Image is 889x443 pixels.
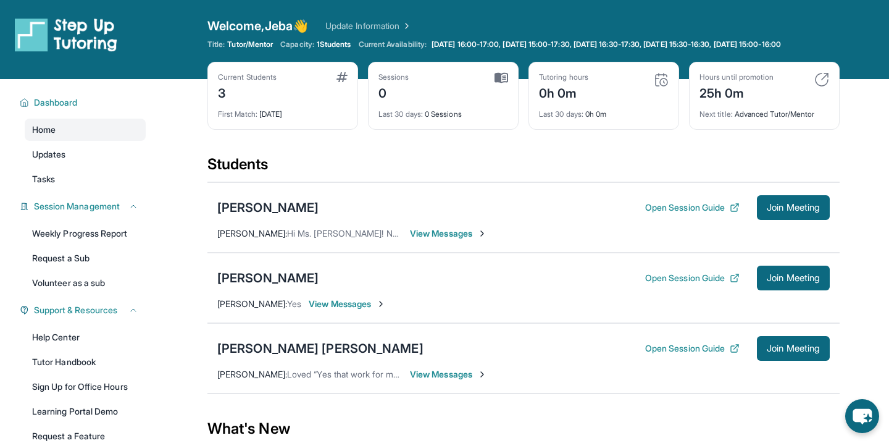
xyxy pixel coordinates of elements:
[767,204,820,211] span: Join Meeting
[217,228,287,238] span: [PERSON_NAME] :
[34,200,120,213] span: Session Management
[757,195,830,220] button: Join Meeting
[539,72,588,82] div: Tutoring hours
[25,119,146,141] a: Home
[25,222,146,245] a: Weekly Progress Report
[429,40,783,49] a: [DATE] 16:00-17:00, [DATE] 15:00-17:30, [DATE] 16:30-17:30, [DATE] 15:30-16:30, [DATE] 15:00-16:00
[645,342,740,355] button: Open Session Guide
[376,299,386,309] img: Chevron-Right
[645,272,740,284] button: Open Session Guide
[217,369,287,379] span: [PERSON_NAME] :
[217,199,319,216] div: [PERSON_NAME]
[207,17,308,35] span: Welcome, Jeba 👋
[378,82,409,102] div: 0
[25,326,146,348] a: Help Center
[218,82,277,102] div: 3
[378,102,508,119] div: 0 Sessions
[757,336,830,361] button: Join Meeting
[309,298,386,310] span: View Messages
[32,148,66,161] span: Updates
[757,266,830,290] button: Join Meeting
[410,227,487,240] span: View Messages
[25,400,146,423] a: Learning Portal Demo
[217,340,424,357] div: [PERSON_NAME] [PERSON_NAME]
[25,376,146,398] a: Sign Up for Office Hours
[410,368,487,381] span: View Messages
[34,304,117,316] span: Support & Resources
[317,40,351,49] span: 1 Students
[25,247,146,269] a: Request a Sub
[699,82,774,102] div: 25h 0m
[25,143,146,166] a: Updates
[699,102,829,119] div: Advanced Tutor/Mentor
[207,40,225,49] span: Title:
[32,124,56,136] span: Home
[845,399,879,433] button: chat-button
[767,274,820,282] span: Join Meeting
[15,17,117,52] img: logo
[645,201,740,214] button: Open Session Guide
[539,109,583,119] span: Last 30 days :
[25,168,146,190] a: Tasks
[29,96,138,109] button: Dashboard
[207,154,840,182] div: Students
[32,173,55,185] span: Tasks
[359,40,427,49] span: Current Availability:
[699,109,733,119] span: Next title :
[495,72,508,83] img: card
[378,109,423,119] span: Last 30 days :
[539,82,588,102] div: 0h 0m
[25,272,146,294] a: Volunteer as a sub
[218,109,257,119] span: First Match :
[477,229,487,238] img: Chevron-Right
[325,20,412,32] a: Update Information
[25,351,146,373] a: Tutor Handbook
[767,345,820,352] span: Join Meeting
[29,304,138,316] button: Support & Resources
[218,102,348,119] div: [DATE]
[217,298,287,309] span: [PERSON_NAME] :
[699,72,774,82] div: Hours until promotion
[378,72,409,82] div: Sessions
[432,40,781,49] span: [DATE] 16:00-17:00, [DATE] 15:00-17:30, [DATE] 16:30-17:30, [DATE] 15:30-16:30, [DATE] 15:00-16:00
[336,72,348,82] img: card
[34,96,78,109] span: Dashboard
[287,298,301,309] span: Yes
[539,102,669,119] div: 0h 0m
[399,20,412,32] img: Chevron Right
[654,72,669,87] img: card
[287,369,449,379] span: Loved “Yes that work for me . Thank you”
[218,72,277,82] div: Current Students
[280,40,314,49] span: Capacity:
[217,269,319,287] div: [PERSON_NAME]
[227,40,273,49] span: Tutor/Mentor
[814,72,829,87] img: card
[477,369,487,379] img: Chevron-Right
[287,228,620,238] span: Hi Ms. [PERSON_NAME]! No worries, so you want to just do once a week on Fridays?
[29,200,138,213] button: Session Management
